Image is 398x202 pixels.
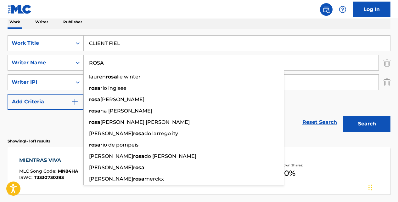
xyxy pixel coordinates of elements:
[89,142,100,148] strong: rosa
[133,164,144,170] strong: rosa
[336,3,349,16] div: Help
[89,164,133,170] span: [PERSON_NAME]
[8,94,84,110] button: Add Criteria
[8,5,32,14] img: MLC Logo
[19,175,34,180] span: ISWC :
[299,115,340,129] a: Reset Search
[61,15,84,29] p: Publisher
[339,6,346,13] img: help
[8,15,22,29] p: Work
[71,98,79,106] img: 9d2ae6d4665cec9f34b9.svg
[89,108,100,114] strong: rosa
[353,2,390,17] a: Log In
[100,108,152,114] span: na [PERSON_NAME]
[117,74,141,80] span: lie winter
[33,15,50,29] p: Writer
[133,153,144,159] strong: rosa
[89,96,100,102] strong: rosa
[384,74,390,90] img: Delete Criterion
[144,130,178,136] span: do larrego ity
[89,74,106,80] span: lauren
[19,168,58,174] span: MLC Song Code :
[144,153,196,159] span: do [PERSON_NAME]
[34,175,64,180] span: T3330730393
[8,35,390,135] form: Search Form
[133,176,144,182] strong: rosa
[368,178,372,197] div: Drag
[100,85,126,91] span: rio inglese
[343,116,390,132] button: Search
[12,39,68,47] div: Work Title
[89,130,133,136] span: [PERSON_NAME]
[384,55,390,71] img: Delete Criterion
[100,142,138,148] span: rio de pompeis
[271,163,304,168] p: Total Known Shares:
[322,6,330,13] img: search
[12,78,68,86] div: Writer IPI
[100,119,190,125] span: [PERSON_NAME] [PERSON_NAME]
[367,172,398,202] iframe: Chat Widget
[89,176,133,182] span: [PERSON_NAME]
[89,85,100,91] strong: rosa
[8,147,390,194] a: MIENTRAS VIVAMLC Song Code:MN84HAISWC:T3330730393Writers (3)[PERSON_NAME] [PERSON_NAME] [PERSON_N...
[8,138,50,144] p: Showing 1 - 1 of 1 results
[100,96,144,102] span: [PERSON_NAME]
[106,74,117,80] strong: rosa
[144,176,164,182] span: merckx
[133,130,144,136] strong: rosa
[89,119,100,125] strong: rosa
[89,153,133,159] span: [PERSON_NAME]
[58,168,78,174] span: MN84HA
[279,168,295,179] span: 40 %
[12,59,68,66] div: Writer Name
[19,157,78,164] div: MIENTRAS VIVA
[320,3,333,16] a: Public Search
